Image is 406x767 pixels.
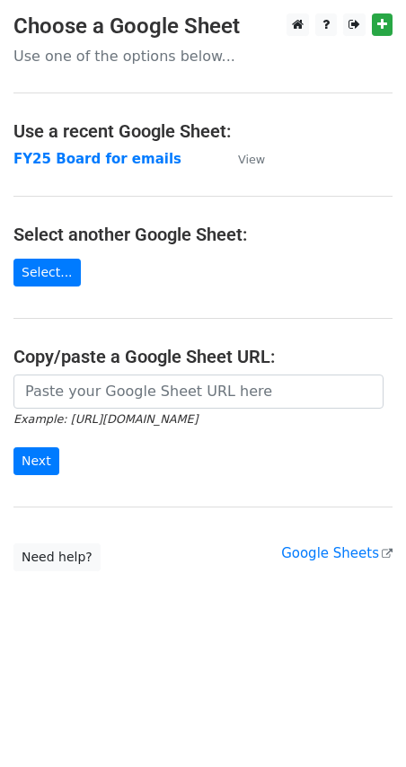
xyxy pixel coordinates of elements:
a: FY25 Board for emails [13,151,181,167]
input: Next [13,447,59,475]
a: Google Sheets [281,545,393,561]
h4: Select another Google Sheet: [13,224,393,245]
h3: Choose a Google Sheet [13,13,393,40]
small: View [238,153,265,166]
input: Paste your Google Sheet URL here [13,375,384,409]
small: Example: [URL][DOMAIN_NAME] [13,412,198,426]
p: Use one of the options below... [13,47,393,66]
a: View [220,151,265,167]
a: Select... [13,259,81,287]
h4: Use a recent Google Sheet: [13,120,393,142]
a: Need help? [13,543,101,571]
h4: Copy/paste a Google Sheet URL: [13,346,393,367]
